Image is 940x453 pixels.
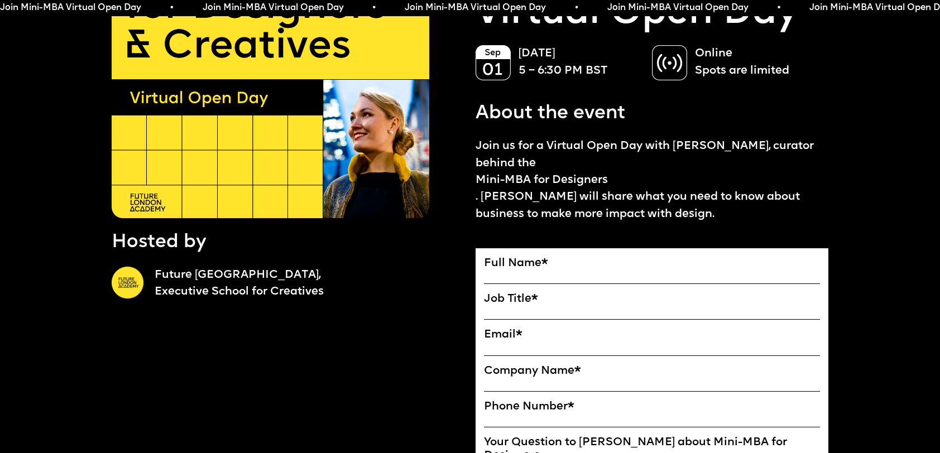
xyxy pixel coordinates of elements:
[484,400,820,413] label: Phone Number
[484,257,820,270] label: Full Name
[519,45,607,79] p: [DATE] 5 – 6:30 PM BST
[112,267,143,298] img: A yellow circle with Future London Academy logo
[574,2,578,13] span: •
[372,2,375,13] span: •
[484,328,820,341] label: Email
[776,2,780,13] span: •
[695,45,789,79] p: Online Spots are limited
[484,292,820,306] label: Job Title
[476,138,828,223] p: Join us for a Virtual Open Day with [PERSON_NAME], curator behind the . [PERSON_NAME] will share ...
[476,172,828,189] a: Mini-MBA for Designers
[112,229,207,256] p: Hosted by
[155,267,464,301] a: Future [GEOGRAPHIC_DATA],Executive School for Creatives
[484,364,820,378] label: Company Name
[169,2,172,13] span: •
[476,100,625,127] p: About the event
